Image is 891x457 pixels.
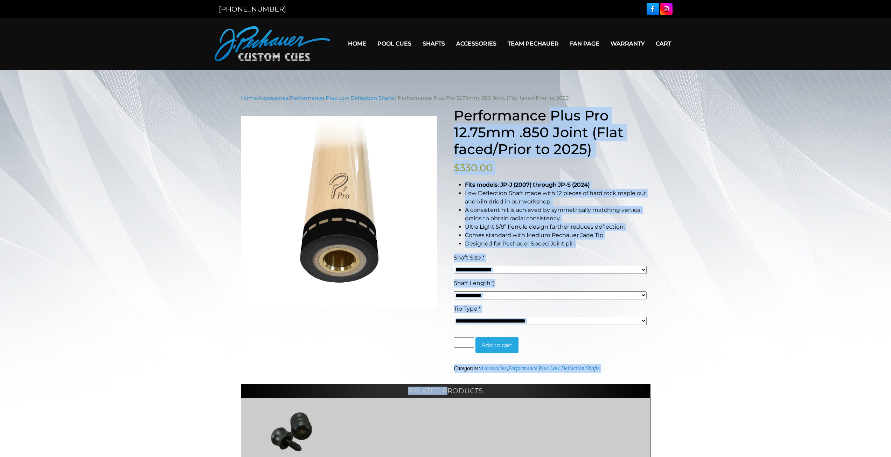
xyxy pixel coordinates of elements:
a: Team Pechauer [502,35,564,53]
abbr: required [479,305,481,312]
img: jp-pro.png [241,116,438,309]
li: A consistent hit is achieved by symmetrically matching vertical grains to obtain radial consistency. [465,206,650,223]
li: Low Deflection Shaft made with 12 pieces of hard rock maple cut and kiln dried in our workshop. [465,189,650,206]
button: Add to cart [475,337,518,353]
strong: Fits models: JP-J (2007) through JP-S (2024) [465,181,590,188]
span: Categories: , [454,365,599,371]
a: Fan Page [564,35,605,53]
img: Pechauer Custom Cues [215,26,330,61]
a: Accessories [480,365,507,371]
span: $ [454,162,460,174]
h2: Related products [241,384,650,398]
li: Comes standard with Medium Pechauer Jade Tip [465,231,650,240]
a: Home [241,95,257,101]
li: Designed for Pechauer Speed Joint pin [465,240,650,248]
a: Accessories [451,35,502,53]
a: Performance Plus Low Deflection Shafts [290,95,395,101]
a: Performance Plus Low Deflection Shafts [508,365,599,371]
span: Shaft Size [454,254,481,261]
input: Product quantity [454,337,474,348]
abbr: required [482,254,485,261]
a: Pool Cues [372,35,417,53]
a: [PHONE_NUMBER] [219,5,286,13]
li: Ultra Light 5/8” Ferrule design further reduces deflection. [465,223,650,231]
a: Warranty [605,35,650,53]
h1: Performance Plus Pro 12.75mm .850 Joint (Flat faced/Prior to 2025) [454,107,650,158]
img: Joint Protector - Butt & Shaft Set WJPSET [248,410,335,452]
a: Accessories [258,95,288,101]
bdi: 330.00 [454,162,493,174]
a: Cart [650,35,677,53]
a: Shafts [417,35,451,53]
a: Home [342,35,372,53]
span: Tip Type [454,305,477,312]
span: Shaft Length [454,280,490,286]
nav: Breadcrumb [241,94,650,102]
abbr: required [492,280,494,286]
